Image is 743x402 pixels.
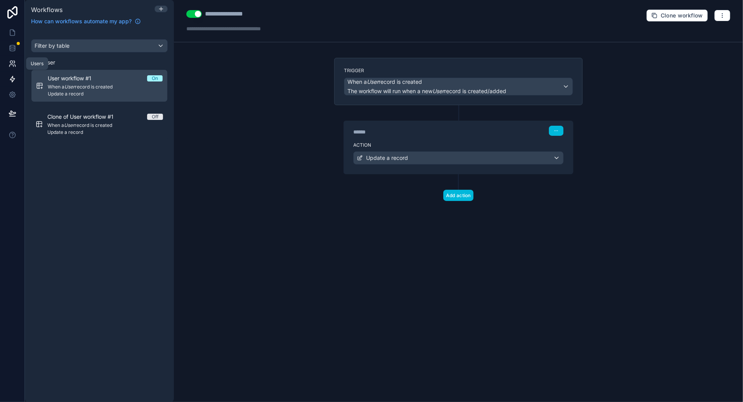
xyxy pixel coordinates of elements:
label: Trigger [344,68,573,74]
label: Action [353,142,564,148]
span: Update a record [366,154,408,162]
button: When aUserrecord is createdThe workflow will run when a newUserrecord is created/added [344,78,573,95]
button: Add action [443,190,474,201]
div: Users [31,61,43,67]
span: How can workflows automate my app? [31,17,132,25]
span: Workflows [31,6,62,14]
em: User [367,78,378,85]
span: The workflow will run when a new record is created/added [347,88,506,94]
a: How can workflows automate my app? [28,17,144,25]
span: Clone workflow [661,12,703,19]
button: Update a record [353,151,564,165]
span: When a record is created [347,78,422,86]
em: User [432,88,444,94]
button: Clone workflow [646,9,708,22]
